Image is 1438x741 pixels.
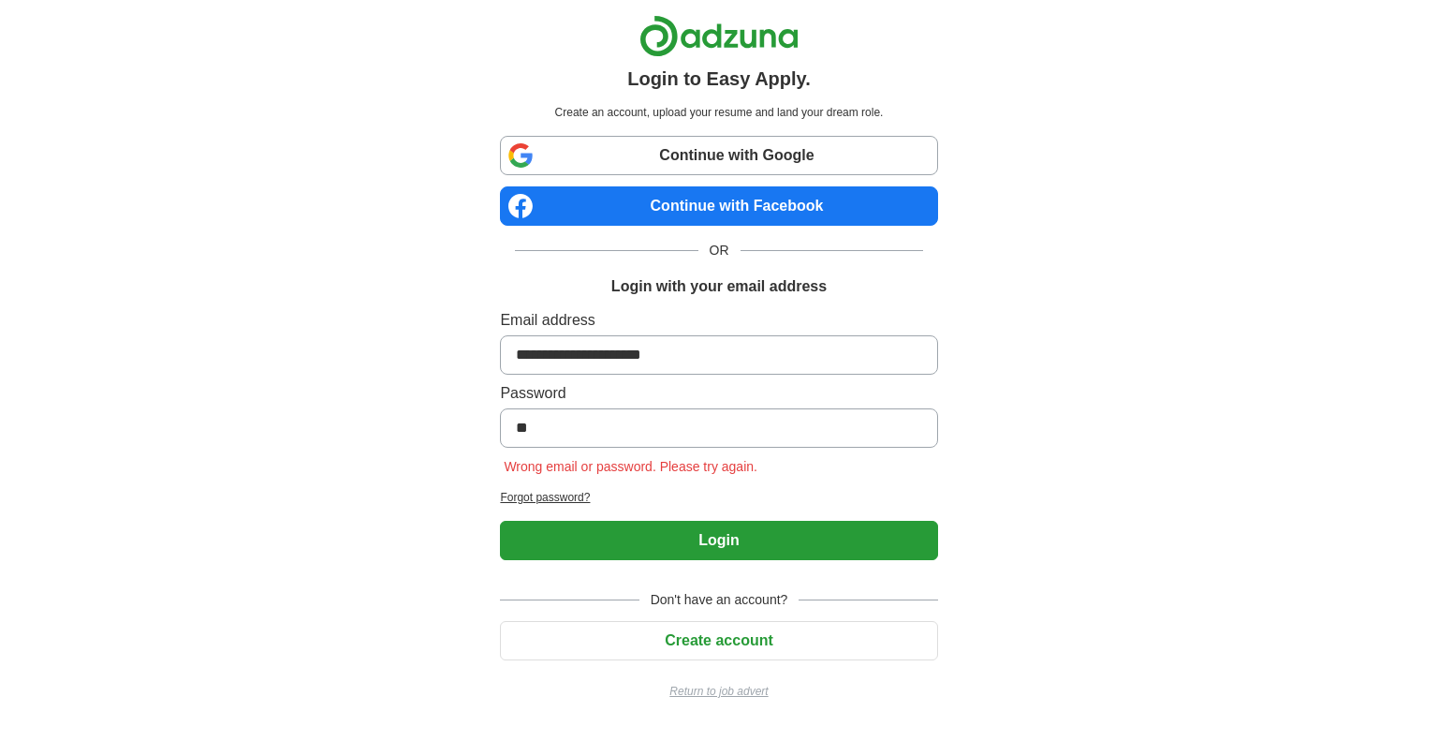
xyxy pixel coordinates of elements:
[627,65,811,93] h1: Login to Easy Apply.
[500,136,937,175] a: Continue with Google
[500,621,937,660] button: Create account
[500,521,937,560] button: Login
[500,459,761,474] span: Wrong email or password. Please try again.
[500,632,937,648] a: Create account
[500,489,937,506] a: Forgot password?
[639,15,799,57] img: Adzuna logo
[611,275,827,298] h1: Login with your email address
[504,104,933,121] p: Create an account, upload your resume and land your dream role.
[500,309,937,332] label: Email address
[500,683,937,700] a: Return to job advert
[500,186,937,226] a: Continue with Facebook
[639,590,800,610] span: Don't have an account?
[698,241,741,260] span: OR
[500,382,937,405] label: Password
